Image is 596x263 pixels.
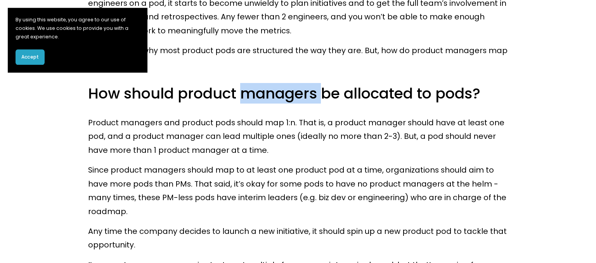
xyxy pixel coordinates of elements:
span: Accept [21,54,39,61]
h3: How should product managers be allocated to pods? [88,84,508,104]
button: Accept [16,49,45,65]
p: Product managers and product pods should map 1:n. That is, a product manager should have at least... [88,116,508,157]
p: Since product managers should map to at least one product pod at a time, organizations should aim... [88,163,508,218]
p: Now we know why most product pods are structured the way they are. But, how do product managers m... [88,44,508,71]
section: Cookie banner [8,8,147,73]
p: Any time the company decides to launch a new initiative, it should spin up a new product pod to t... [88,225,508,252]
p: By using this website, you agree to our use of cookies. We use cookies to provide you with a grea... [16,16,140,42]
